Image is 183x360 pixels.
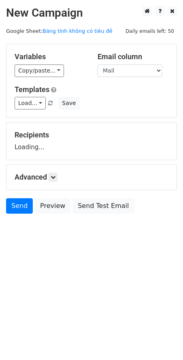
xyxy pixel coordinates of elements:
a: Daily emails left: 50 [123,28,177,34]
a: Load... [15,97,46,109]
h5: Email column [98,52,168,61]
a: Templates [15,85,49,94]
span: Daily emails left: 50 [123,27,177,36]
a: Send Test Email [72,198,134,214]
a: Send [6,198,33,214]
a: Preview [35,198,70,214]
button: Save [58,97,79,109]
a: Bảng tính không có tiêu đề [43,28,112,34]
h5: Advanced [15,173,168,182]
small: Google Sheet: [6,28,113,34]
h5: Recipients [15,131,168,139]
div: Loading... [15,131,168,152]
h2: New Campaign [6,6,177,20]
a: Copy/paste... [15,64,64,77]
h5: Variables [15,52,85,61]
